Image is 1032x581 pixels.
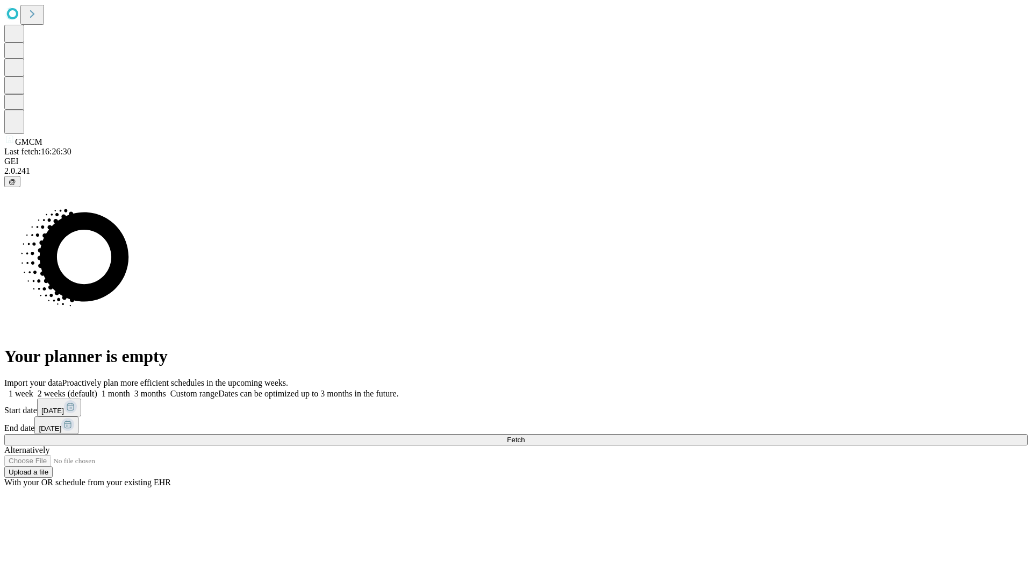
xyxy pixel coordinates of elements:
[62,378,288,387] span: Proactively plan more efficient schedules in the upcoming weeks.
[218,389,398,398] span: Dates can be optimized up to 3 months in the future.
[39,424,61,433] span: [DATE]
[4,466,53,478] button: Upload a file
[4,478,171,487] span: With your OR schedule from your existing EHR
[37,399,81,416] button: [DATE]
[34,416,78,434] button: [DATE]
[4,166,1028,176] div: 2.0.241
[9,178,16,186] span: @
[4,416,1028,434] div: End date
[4,346,1028,366] h1: Your planner is empty
[4,176,20,187] button: @
[170,389,218,398] span: Custom range
[4,378,62,387] span: Import your data
[4,399,1028,416] div: Start date
[41,407,64,415] span: [DATE]
[134,389,166,398] span: 3 months
[38,389,97,398] span: 2 weeks (default)
[4,434,1028,445] button: Fetch
[4,157,1028,166] div: GEI
[4,445,49,455] span: Alternatively
[102,389,130,398] span: 1 month
[15,137,42,146] span: GMCM
[9,389,33,398] span: 1 week
[507,436,525,444] span: Fetch
[4,147,71,156] span: Last fetch: 16:26:30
